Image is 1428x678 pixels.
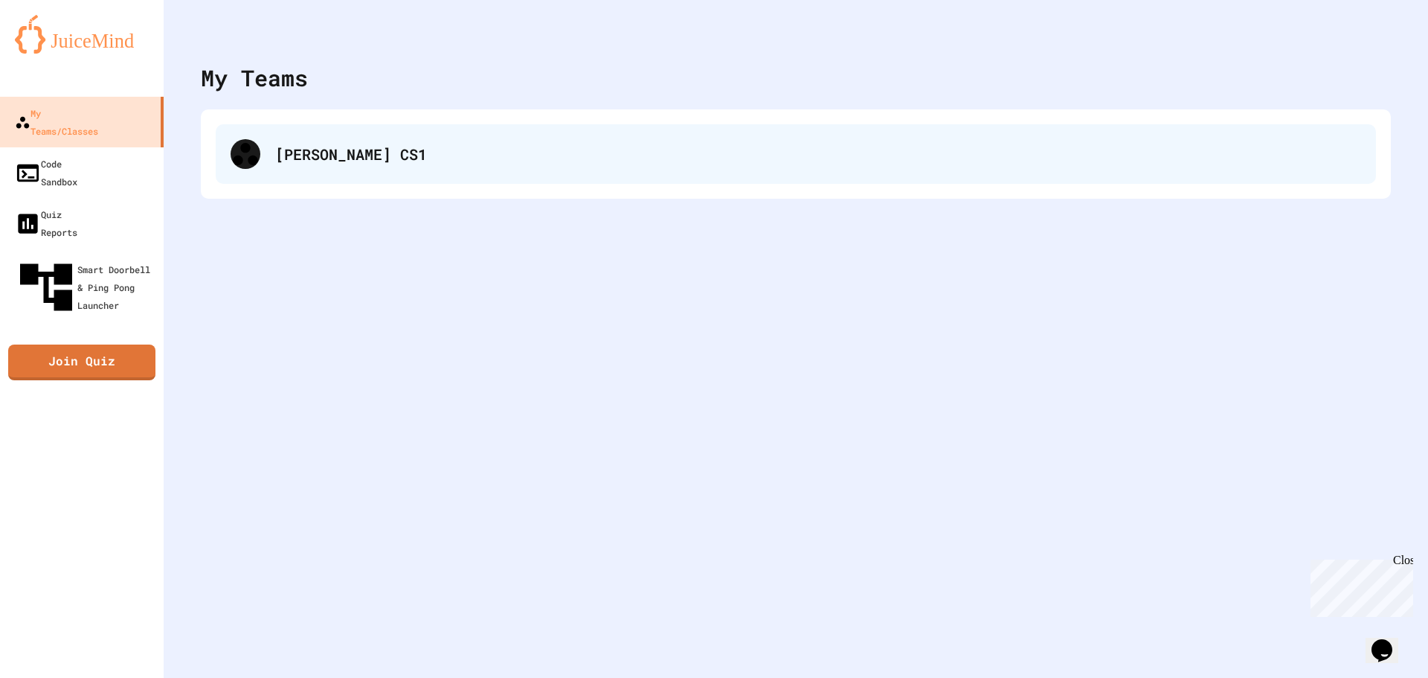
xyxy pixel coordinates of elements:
[15,256,158,319] div: Smart Doorbell & Ping Pong Launcher
[216,124,1376,184] div: [PERSON_NAME] CS1
[1288,15,1337,40] div: My Notifications
[1337,10,1383,45] div: My Account
[15,15,149,54] img: logo-orange.svg
[15,104,121,122] div: My Teams/Classes
[1366,618,1413,663] iframe: chat widget
[275,143,1361,165] div: [PERSON_NAME] CS1
[15,137,100,155] div: Code Sandbox
[15,104,98,140] div: My Teams/Classes
[15,202,158,238] div: Smart Doorbell & Ping Pong Launcher
[201,61,308,95] div: My Teams
[1305,554,1413,617] iframe: chat widget
[8,345,155,380] a: Join Quiz
[8,264,155,300] a: Join Quiz
[15,205,77,241] div: Quiz Reports
[6,6,103,95] div: Chat with us now!Close
[15,170,100,188] div: Quiz Reports
[15,155,77,191] div: Code Sandbox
